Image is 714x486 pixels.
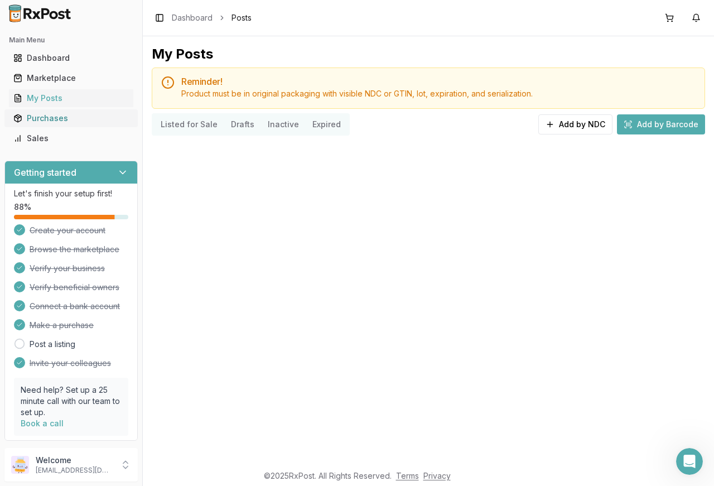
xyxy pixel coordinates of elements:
img: RxPost Logo [4,4,76,22]
a: Terms [396,471,419,480]
div: Marketplace [13,73,129,84]
p: Let's finish your setup first! [14,188,128,199]
a: Marketplace [9,68,133,88]
div: Dashboard [13,52,129,64]
div: My Posts [152,45,213,63]
button: Add by Barcode [617,114,705,134]
span: 88 % [14,201,31,213]
button: Inactive [261,116,306,133]
a: My Posts [9,88,133,108]
p: Need help? Set up a 25 minute call with our team to set up. [21,384,122,418]
p: [EMAIL_ADDRESS][DOMAIN_NAME] [36,466,113,475]
span: Browse the marketplace [30,244,119,255]
a: Book a call [21,418,64,428]
button: My Posts [4,89,138,107]
h5: Reminder! [181,77,696,86]
button: Purchases [4,109,138,127]
a: Purchases [9,108,133,128]
h2: Main Menu [9,36,133,45]
span: Connect a bank account [30,301,120,312]
h3: Getting started [14,166,76,179]
button: Support [4,441,138,461]
p: Welcome [36,455,113,466]
button: Dashboard [4,49,138,67]
a: Sales [9,128,133,148]
a: Dashboard [172,12,213,23]
a: Dashboard [9,48,133,68]
span: Verify beneficial owners [30,282,119,293]
button: Drafts [224,116,261,133]
button: Expired [306,116,348,133]
iframe: Intercom live chat [676,448,703,475]
a: Privacy [423,471,451,480]
div: Purchases [13,113,129,124]
span: Invite your colleagues [30,358,111,369]
button: Listed for Sale [154,116,224,133]
span: Posts [231,12,252,23]
span: Verify your business [30,263,105,274]
div: My Posts [13,93,129,104]
div: Product must be in original packaging with visible NDC or GTIN, lot, expiration, and serialization. [181,88,696,99]
span: Create your account [30,225,105,236]
button: Marketplace [4,69,138,87]
button: Sales [4,129,138,147]
button: Add by NDC [538,114,612,134]
div: Sales [13,133,129,144]
nav: breadcrumb [172,12,252,23]
img: User avatar [11,456,29,474]
a: Post a listing [30,339,75,350]
span: Make a purchase [30,320,94,331]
